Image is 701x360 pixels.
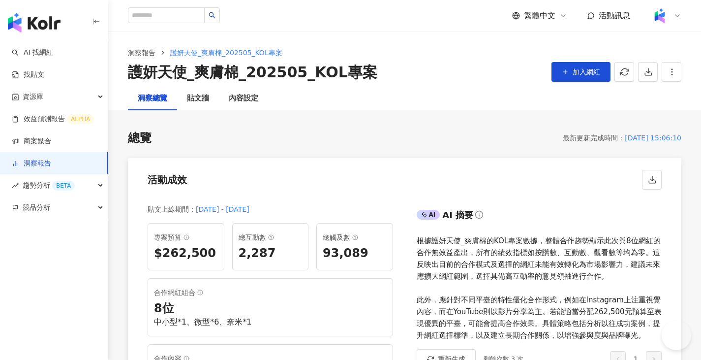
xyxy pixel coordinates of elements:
div: 最新更新完成時間 ： [563,132,625,144]
div: [DATE] 15:06:10 [625,132,681,144]
a: 洞察報告 [126,47,157,58]
span: 競品分析 [23,196,50,219]
div: 護妍天使_爽膚棉_202505_KOL專案 [128,62,377,83]
div: AIAI 摘要 [417,207,662,227]
div: AI [417,210,440,220]
button: 加入網紅 [551,62,610,82]
span: 活動訊息 [599,11,630,20]
div: 貼文牆 [187,93,209,104]
div: 總覽 [128,130,152,147]
div: BETA [52,181,75,191]
div: 根據護妍天使_爽膚棉的KOL專案數據，整體合作趨勢顯示此次與8位網紅的合作無效益產出，所有的績效指標如按讚數、互動數、觀看數等均為零。這反映出目前的合作模式及選擇的網紅未能有效轉化為市場影響力，... [417,235,662,341]
div: 中小型*1、微型*6、奈米*1 [154,317,387,327]
div: 貼文上線期間 ： [148,203,196,215]
div: 活動成效 [148,173,187,187]
span: 護妍天使_爽膚棉_202505_KOL專案 [170,49,282,57]
span: 加入網紅 [573,68,600,76]
div: 總觸及數 [323,231,387,243]
a: searchAI 找網紅 [12,48,53,58]
div: 合作網紅組合 [154,287,387,298]
span: 繁體中文 [524,10,555,21]
div: $262,500 [154,245,218,262]
a: 找貼文 [12,70,44,80]
div: 8 位 [154,300,387,317]
iframe: Help Scout Beacon - Open [662,321,691,350]
div: 93,089 [323,245,387,262]
span: 趨勢分析 [23,174,75,196]
a: 洞察報告 [12,159,51,168]
div: 內容設定 [229,93,258,104]
div: 2,287 [239,245,303,262]
div: 總互動數 [239,231,303,243]
a: 效益預測報告ALPHA [12,114,94,124]
div: 專案預算 [154,231,218,243]
span: 資源庫 [23,86,43,108]
span: search [209,12,215,19]
a: 商案媒合 [12,136,51,146]
div: [DATE] - [DATE] [196,203,249,215]
span: rise [12,182,19,189]
div: AI 摘要 [442,209,473,221]
img: Kolr%20app%20icon%20%281%29.png [650,6,669,25]
div: 洞察總覽 [138,93,167,104]
img: logo [8,13,61,33]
